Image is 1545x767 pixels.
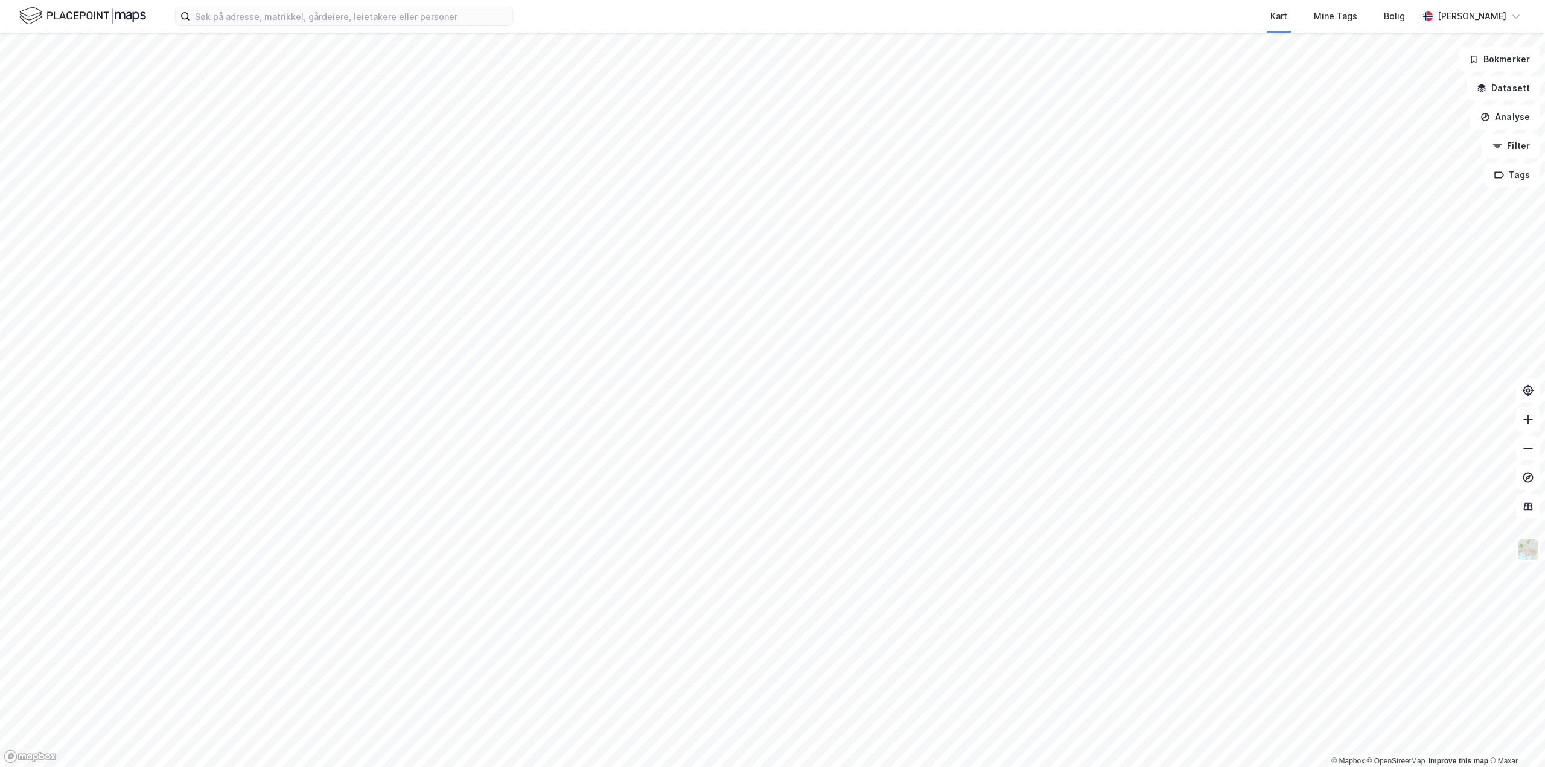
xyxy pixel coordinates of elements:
[1331,757,1365,765] a: Mapbox
[1367,757,1426,765] a: OpenStreetMap
[190,7,512,25] input: Søk på adresse, matrikkel, gårdeiere, leietakere eller personer
[1270,9,1287,24] div: Kart
[1517,538,1540,561] img: Z
[4,749,57,763] a: Mapbox homepage
[1438,9,1506,24] div: [PERSON_NAME]
[1459,47,1540,71] button: Bokmerker
[1429,757,1488,765] a: Improve this map
[19,5,146,27] img: logo.f888ab2527a4732fd821a326f86c7f29.svg
[1314,9,1357,24] div: Mine Tags
[1485,709,1545,767] iframe: Chat Widget
[1384,9,1405,24] div: Bolig
[1470,105,1540,129] button: Analyse
[1467,76,1540,100] button: Datasett
[1482,134,1540,158] button: Filter
[1484,163,1540,187] button: Tags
